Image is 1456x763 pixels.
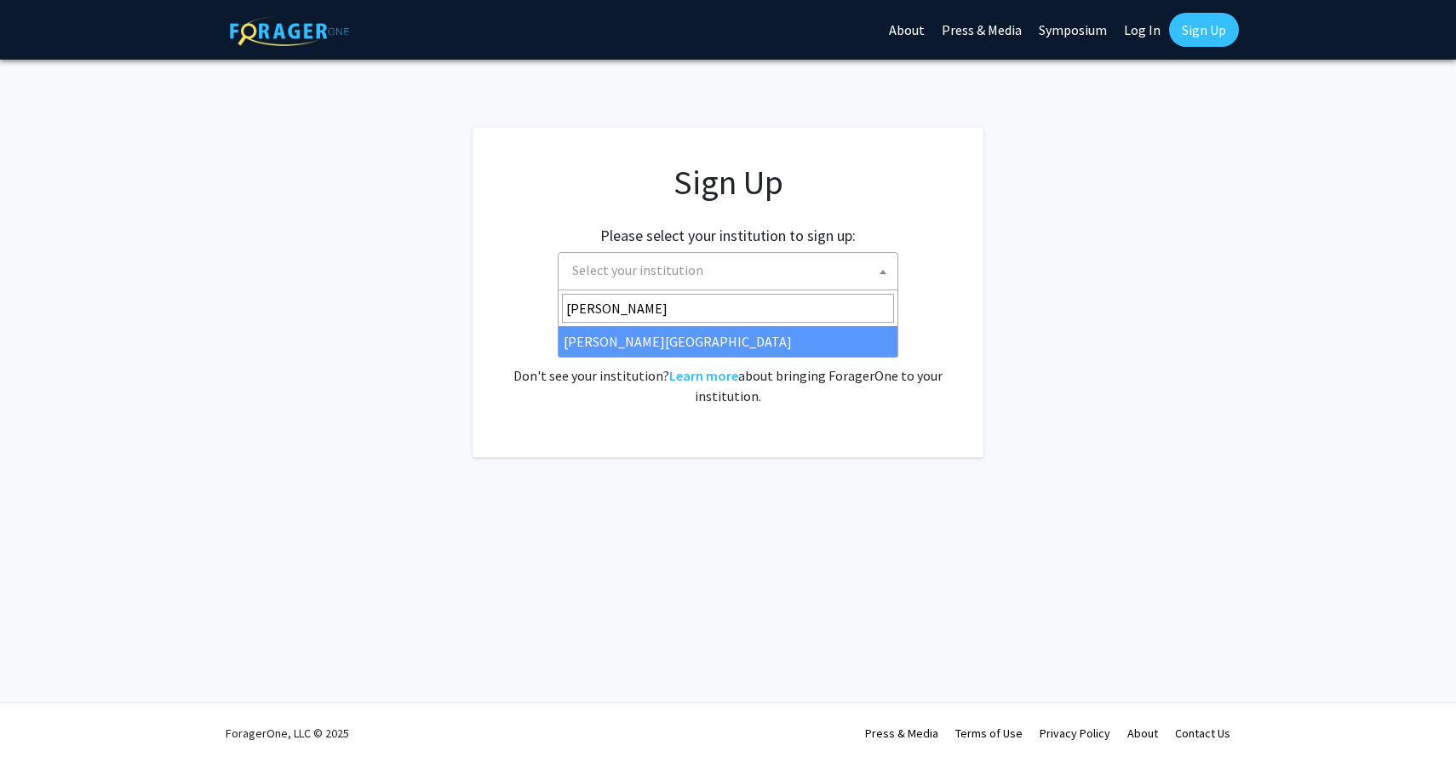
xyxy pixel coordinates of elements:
input: Search [562,294,894,323]
a: Learn more about bringing ForagerOne to your institution [669,367,738,384]
a: Press & Media [865,726,938,741]
iframe: Chat [13,686,72,750]
h1: Sign Up [507,162,949,203]
div: Already have an account? . Don't see your institution? about bringing ForagerOne to your institut... [507,324,949,406]
a: Privacy Policy [1040,726,1110,741]
a: Terms of Use [955,726,1023,741]
span: Select your institution [558,252,898,290]
div: ForagerOne, LLC © 2025 [226,703,349,763]
span: Select your institution [565,253,897,288]
span: Select your institution [572,261,703,278]
a: About [1127,726,1158,741]
h2: Please select your institution to sign up: [600,227,856,245]
img: ForagerOne Logo [230,16,349,46]
a: Contact Us [1175,726,1230,741]
a: Sign Up [1169,13,1239,47]
li: [PERSON_NAME][GEOGRAPHIC_DATA] [559,326,897,357]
